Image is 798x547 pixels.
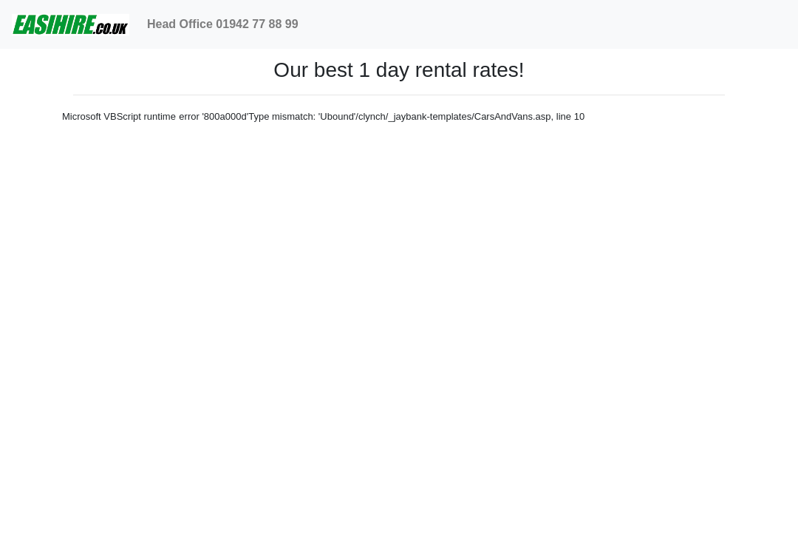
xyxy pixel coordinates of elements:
[551,111,585,122] font: , line 10
[12,10,129,39] img: easihire_logo_small.png
[62,111,176,122] font: Microsoft VBScript runtime
[248,111,355,122] font: Type mismatch: 'Ubound'
[179,111,248,122] font: error '800a000d'
[141,10,304,39] a: Head Office 01942 77 88 99
[73,58,725,83] h1: Our best 1 day rental rates!
[355,111,550,122] font: /clynch/_jaybank-templates/CarsAndVans.asp
[147,18,299,30] b: Head Office 01942 77 88 99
